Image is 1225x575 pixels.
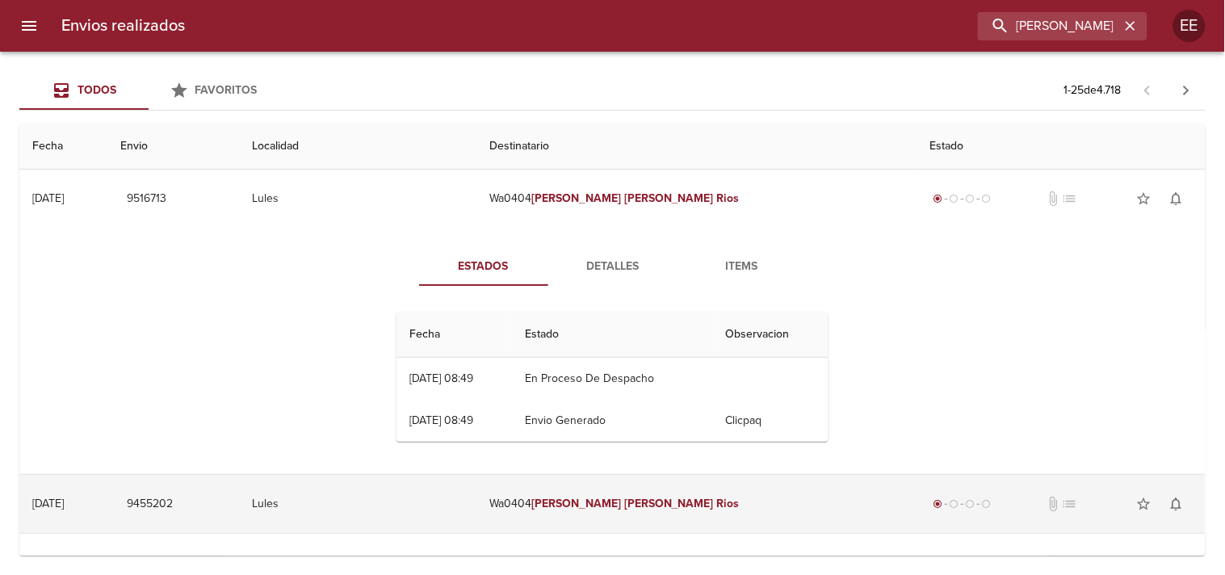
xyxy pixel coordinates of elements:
span: radio_button_unchecked [982,194,992,204]
span: Estados [429,257,539,277]
span: Pagina siguiente [1167,71,1206,110]
span: No tiene pedido asociado [1061,496,1077,512]
span: radio_button_unchecked [950,194,959,204]
button: Activar notificaciones [1160,183,1193,215]
td: Wa0404 [476,475,917,533]
em: Rios [717,497,740,510]
th: Localidad [239,124,476,170]
td: Clicpaq [713,400,829,442]
th: Observacion [713,312,829,358]
div: Generado [930,496,995,512]
button: Agregar a favoritos [1128,488,1160,520]
th: Estado [512,312,712,358]
span: notifications_none [1168,496,1185,512]
em: [PERSON_NAME] [624,191,714,205]
span: star_border [1136,555,1152,571]
span: 9521454 [127,553,170,573]
th: Fecha [19,124,107,170]
td: Lules [239,170,476,228]
span: Detalles [558,257,668,277]
span: No tiene documentos adjuntos [1045,555,1061,571]
div: [DATE] 08:49 [409,413,473,427]
em: [PERSON_NAME] [531,191,621,205]
button: 9516713 [120,184,173,214]
th: Estado [917,124,1206,170]
span: radio_button_unchecked [950,499,959,509]
th: Envio [107,124,239,170]
span: radio_button_checked [933,499,943,509]
div: EE [1173,10,1206,42]
span: Todos [78,83,116,97]
button: Agregar a favoritos [1128,183,1160,215]
em: [PERSON_NAME] [624,497,714,510]
td: En Proceso De Despacho [512,358,712,400]
div: [DATE] [32,191,64,205]
button: Activar notificaciones [1160,488,1193,520]
span: 9516713 [127,189,166,209]
td: Envio Generado [512,400,712,442]
span: radio_button_unchecked [966,499,975,509]
span: notifications_none [1168,191,1185,207]
span: No tiene documentos adjuntos [1045,191,1061,207]
em: Rios [717,191,740,205]
span: radio_button_unchecked [982,499,992,509]
span: 9455202 [127,494,173,514]
td: Wa0404 [476,170,917,228]
td: Lules [239,475,476,533]
button: menu [10,6,48,45]
span: Pagina anterior [1128,82,1167,98]
span: Items [687,257,797,277]
div: Tabs detalle de guia [419,247,807,286]
span: star_border [1136,191,1152,207]
span: No tiene pedido asociado [1061,191,1077,207]
table: Tabla de seguimiento [396,312,829,442]
div: [DATE] 08:49 [409,371,473,385]
button: 9455202 [120,489,179,519]
input: buscar [978,12,1120,40]
th: Destinatario [476,124,917,170]
div: [DATE] [32,497,64,510]
div: Generado [930,555,995,571]
span: radio_button_unchecked [966,194,975,204]
th: Fecha [396,312,512,358]
span: No tiene documentos adjuntos [1045,496,1061,512]
span: radio_button_checked [933,194,943,204]
em: [PERSON_NAME] [531,497,621,510]
span: star_border [1136,496,1152,512]
span: Favoritos [195,83,258,97]
p: 1 - 25 de 4.718 [1064,82,1122,99]
h6: Envios realizados [61,13,185,39]
span: No tiene pedido asociado [1061,555,1077,571]
div: Generado [930,191,995,207]
div: Tabs Envios [19,71,278,110]
div: Abrir información de usuario [1173,10,1206,42]
span: notifications_none [1168,555,1185,571]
